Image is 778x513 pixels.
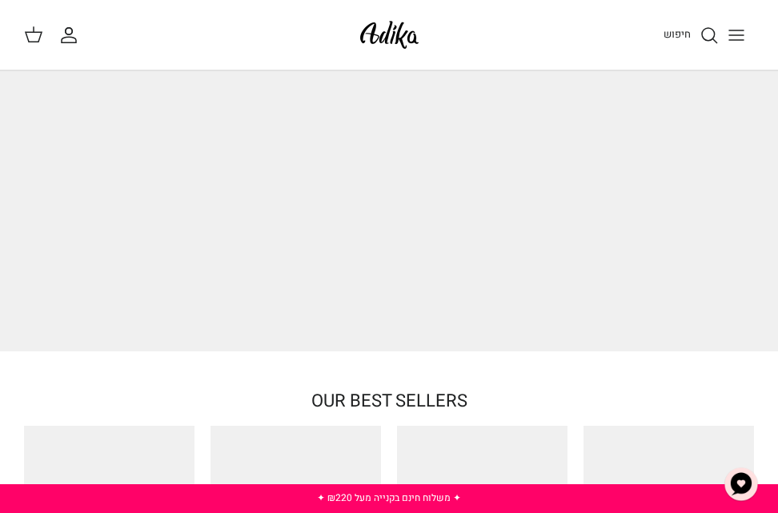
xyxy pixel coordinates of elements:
[355,16,423,54] img: Adika IL
[317,491,461,505] a: ✦ משלוח חינם בקנייה מעל ₪220 ✦
[664,26,691,42] span: חיפוש
[59,26,85,45] a: החשבון שלי
[664,26,719,45] a: חיפוש
[719,18,754,53] button: Toggle menu
[717,460,765,508] button: צ'אט
[311,388,467,414] a: OUR BEST SELLERS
